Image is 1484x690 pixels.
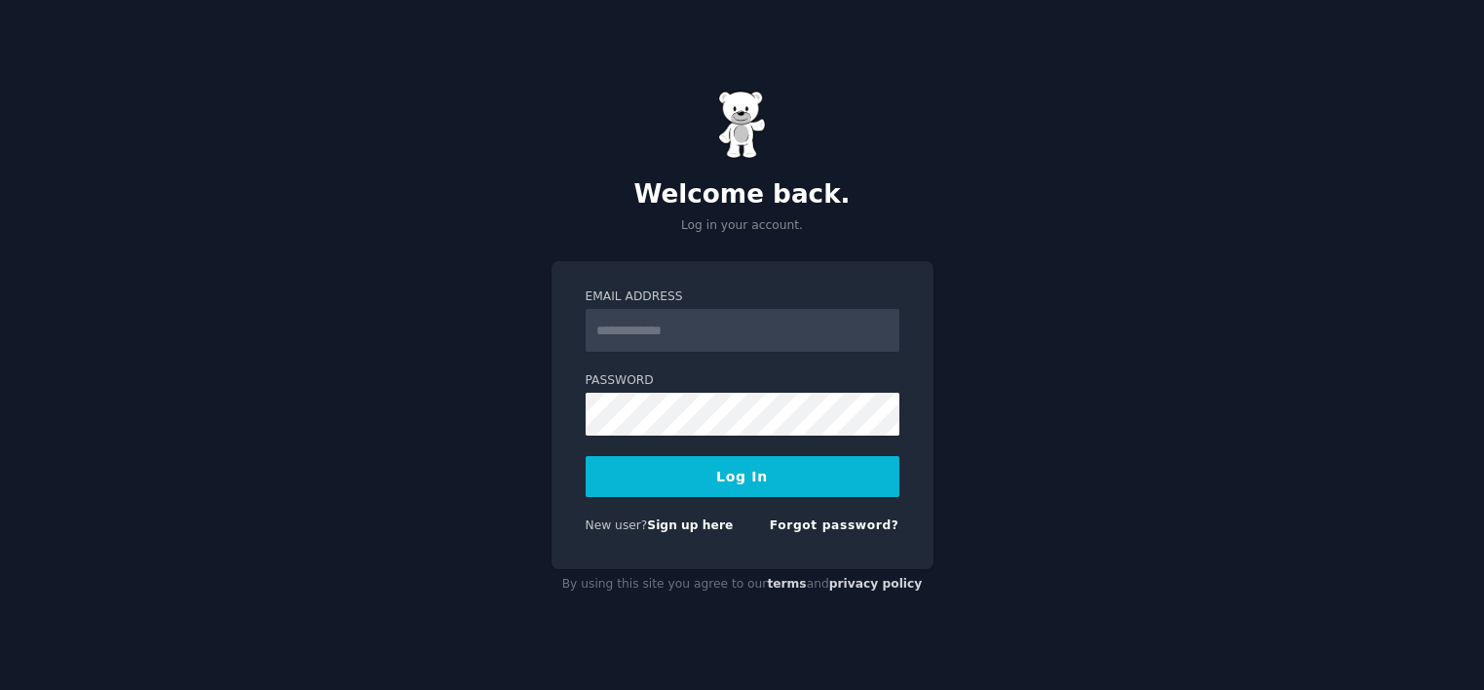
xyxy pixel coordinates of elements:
[647,518,733,532] a: Sign up here
[718,91,767,159] img: Gummy Bear
[552,217,933,235] p: Log in your account.
[829,577,923,591] a: privacy policy
[586,518,648,532] span: New user?
[586,456,899,497] button: Log In
[552,179,933,211] h2: Welcome back.
[586,288,899,306] label: Email Address
[552,569,933,600] div: By using this site you agree to our and
[767,577,806,591] a: terms
[770,518,899,532] a: Forgot password?
[586,372,899,390] label: Password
